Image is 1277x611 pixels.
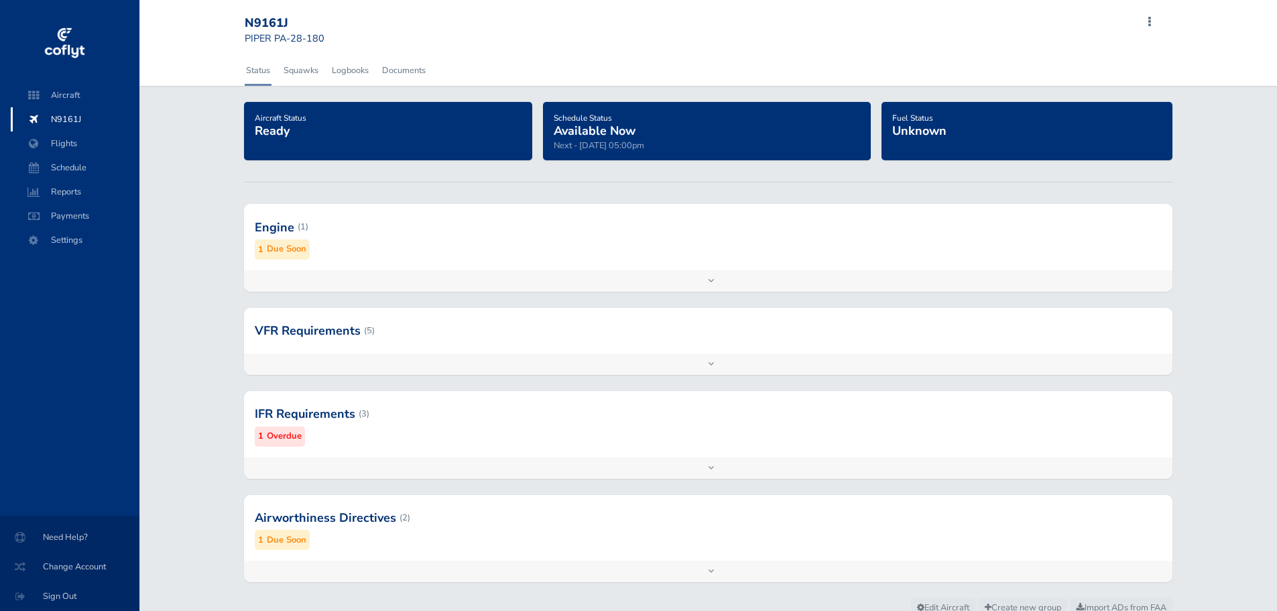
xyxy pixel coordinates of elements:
span: Schedule Status [554,113,612,123]
span: Flights [24,131,126,156]
a: Schedule StatusAvailable Now [554,109,635,140]
small: PIPER PA-28-180 [245,32,324,45]
span: Aircraft [24,83,126,107]
small: Overdue [267,429,302,443]
small: Due Soon [267,533,306,547]
small: Due Soon [267,242,306,256]
span: Sign Out [16,584,123,608]
span: Need Help? [16,525,123,549]
a: Status [245,56,271,85]
span: Fuel Status [892,113,933,123]
span: Ready [255,123,290,139]
span: Next - [DATE] 05:00pm [554,140,644,152]
span: N9161J [24,107,126,131]
span: Available Now [554,123,635,139]
span: Aircraft Status [255,113,306,123]
span: Schedule [24,156,126,180]
span: Settings [24,228,126,252]
img: coflyt logo [42,23,86,64]
span: Payments [24,204,126,228]
a: Logbooks [330,56,370,85]
div: N9161J [245,16,341,31]
span: Reports [24,180,126,204]
a: Squawks [282,56,320,85]
a: Documents [381,56,427,85]
span: Change Account [16,555,123,579]
span: Unknown [892,123,947,139]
